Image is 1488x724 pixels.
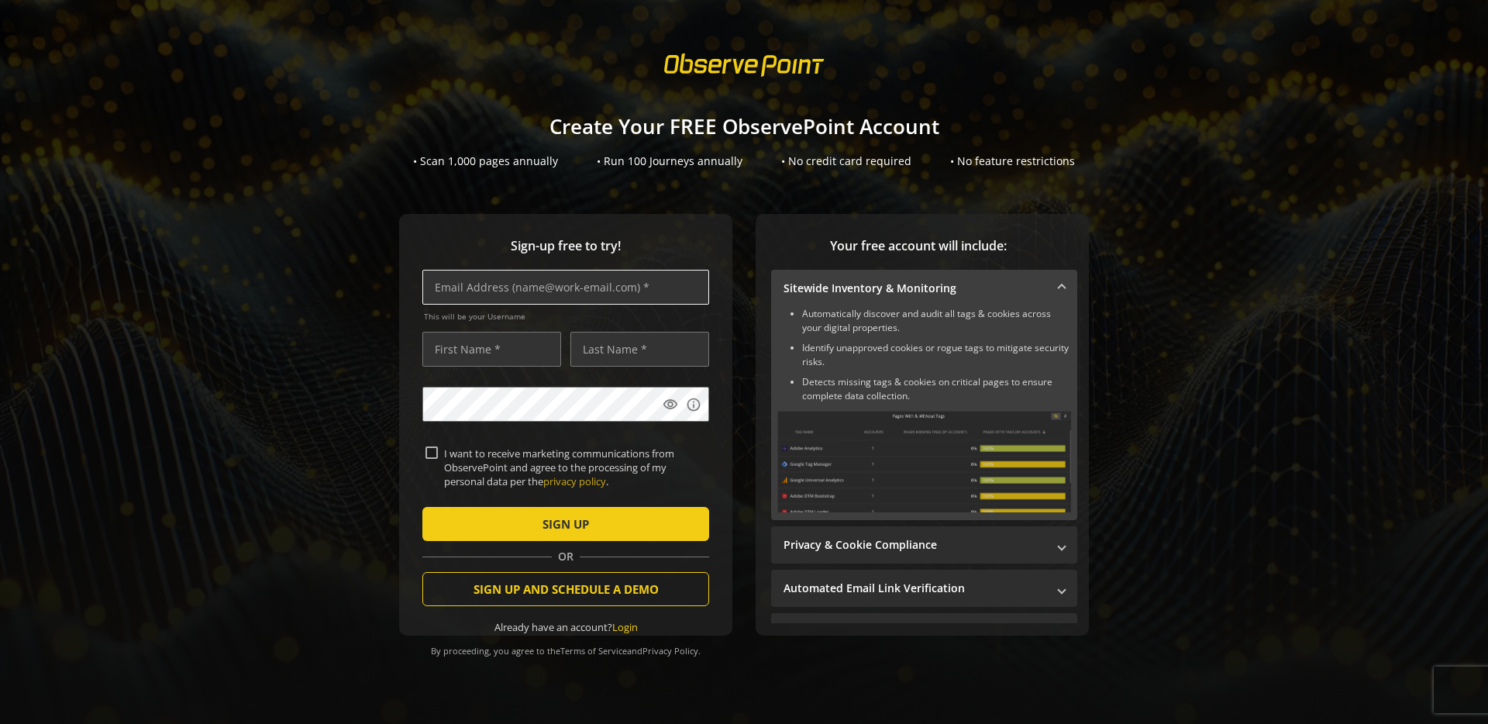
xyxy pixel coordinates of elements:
[784,281,1046,296] mat-panel-title: Sitewide Inventory & Monitoring
[422,270,709,305] input: Email Address (name@work-email.com) *
[542,510,589,538] span: SIGN UP
[802,307,1071,335] li: Automatically discover and audit all tags & cookies across your digital properties.
[802,341,1071,369] li: Identify unapproved cookies or rogue tags to mitigate security risks.
[950,153,1075,169] div: • No feature restrictions
[560,645,627,657] a: Terms of Service
[474,575,659,603] span: SIGN UP AND SCHEDULE A DEMO
[771,570,1077,607] mat-expansion-panel-header: Automated Email Link Verification
[424,311,709,322] span: This will be your Username
[422,507,709,541] button: SIGN UP
[771,270,1077,307] mat-expansion-panel-header: Sitewide Inventory & Monitoring
[413,153,558,169] div: • Scan 1,000 pages annually
[771,237,1066,255] span: Your free account will include:
[771,526,1077,564] mat-expansion-panel-header: Privacy & Cookie Compliance
[771,307,1077,520] div: Sitewide Inventory & Monitoring
[438,446,706,489] label: I want to receive marketing communications from ObservePoint and agree to the processing of my pe...
[597,153,742,169] div: • Run 100 Journeys annually
[552,549,580,564] span: OR
[422,237,709,255] span: Sign-up free to try!
[543,474,606,488] a: privacy policy
[802,375,1071,403] li: Detects missing tags & cookies on critical pages to ensure complete data collection.
[784,537,1046,553] mat-panel-title: Privacy & Cookie Compliance
[422,572,709,606] button: SIGN UP AND SCHEDULE A DEMO
[612,620,638,634] a: Login
[777,411,1071,512] img: Sitewide Inventory & Monitoring
[686,397,701,412] mat-icon: info
[642,645,698,657] a: Privacy Policy
[422,332,561,367] input: First Name *
[663,397,678,412] mat-icon: visibility
[784,581,1046,596] mat-panel-title: Automated Email Link Verification
[771,613,1077,650] mat-expansion-panel-header: Performance Monitoring with Web Vitals
[422,635,709,657] div: By proceeding, you agree to the and .
[781,153,911,169] div: • No credit card required
[422,620,709,635] div: Already have an account?
[570,332,709,367] input: Last Name *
